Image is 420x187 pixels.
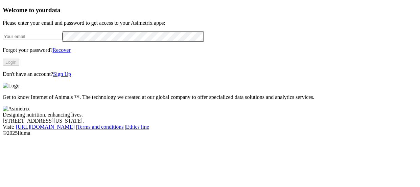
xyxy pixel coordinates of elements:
a: Ethics line [126,124,149,130]
div: [STREET_ADDRESS][US_STATE]. [3,118,417,124]
p: Don't have an account? [3,71,417,77]
img: Asimetrix [3,106,30,112]
div: Visit : | | [3,124,417,130]
input: Your email [3,33,63,40]
img: Logo [3,83,20,89]
span: data [48,6,60,14]
a: Sign Up [53,71,71,77]
a: Recover [52,47,70,53]
button: Login [3,59,19,66]
h3: Welcome to your [3,6,417,14]
p: Forgot your password? [3,47,417,53]
div: © 2025 Iluma [3,130,417,136]
p: Get to know Internet of Animals ™. The technology we created at our global company to offer speci... [3,94,417,100]
a: [URL][DOMAIN_NAME] [16,124,75,130]
a: Terms and conditions [77,124,124,130]
p: Please enter your email and password to get access to your Asimetrix apps: [3,20,417,26]
div: Designing nutrition, enhancing lives. [3,112,417,118]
